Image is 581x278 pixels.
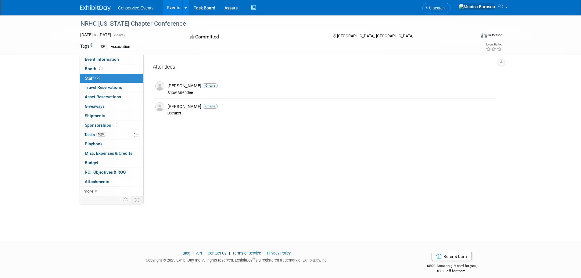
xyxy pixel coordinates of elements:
[80,139,143,149] a: Playbook
[131,196,143,204] td: Toggle Event Tabs
[85,94,121,99] span: Asset Reservations
[253,257,255,261] sup: ®
[432,252,472,261] a: Refer & Earn
[93,32,99,37] span: to
[80,177,143,186] a: Attachments
[80,102,143,111] a: Giveaways
[85,113,105,118] span: Shipments
[85,179,109,184] span: Attachments
[458,3,495,10] img: Monica Barnson
[99,44,107,50] div: SF
[403,269,501,274] div: $150 off for them.
[80,92,143,102] a: Asset Reservations
[191,251,195,255] span: |
[109,44,132,50] div: Association
[98,66,104,71] span: Booth not reserved yet
[232,251,261,255] a: Terms of Service
[183,251,190,255] a: Blog
[112,33,125,37] span: (2 days)
[203,251,207,255] span: |
[80,187,143,196] a: more
[481,33,487,38] img: Format-Inperson.png
[85,160,99,165] span: Budget
[488,33,502,38] div: In-Person
[153,63,497,71] div: Attendees:
[85,57,119,62] span: Event Information
[80,158,143,168] a: Budget
[167,104,494,110] div: [PERSON_NAME]
[85,66,104,71] span: Booth
[155,102,164,111] img: Associate-Profile-5.png
[85,76,100,81] span: Staff
[78,18,467,29] div: NRHC [US_STATE] Chapter Conference
[80,5,111,11] img: ExhibitDay
[113,123,117,127] span: 1
[403,259,501,273] div: $500 Amazon gift card for you,
[80,55,143,64] a: Event Information
[85,104,105,109] span: Giveaways
[85,170,126,175] span: ROI, Objectives & ROO
[431,6,445,10] span: Search
[85,151,132,156] span: Misc. Expenses & Credits
[118,5,154,10] span: Conservice Events
[80,130,143,139] a: Tasks100%
[167,90,494,95] div: Show Attendee
[80,32,111,37] span: [DATE] [DATE]
[203,83,218,88] span: Onsite
[120,196,131,204] td: Personalize Event Tab Strip
[203,104,218,109] span: Onsite
[155,81,164,91] img: Associate-Profile-5.png
[80,168,143,177] a: ROI, Objectives & ROO
[167,83,494,89] div: [PERSON_NAME]
[167,111,494,116] div: Speaker
[84,189,93,193] span: more
[80,83,143,92] a: Travel Reservations
[80,64,143,74] a: Booth
[337,34,413,38] span: [GEOGRAPHIC_DATA], [GEOGRAPHIC_DATA]
[80,256,394,263] div: Copyright © 2025 ExhibitDay, Inc. All rights reserved. ExhibitDay is a registered trademark of Ex...
[84,132,106,137] span: Tasks
[80,43,93,50] td: Tags
[85,85,122,90] span: Travel Reservations
[208,251,227,255] a: Contact Us
[85,141,102,146] span: Playbook
[228,251,231,255] span: |
[440,32,503,41] div: Event Format
[80,74,143,83] a: Staff2
[486,43,502,46] div: Event Rating
[95,76,100,80] span: 2
[188,32,323,42] div: Committed
[267,251,291,255] a: Privacy Policy
[262,251,266,255] span: |
[80,149,143,158] a: Misc. Expenses & Credits
[96,132,106,137] span: 100%
[196,251,202,255] a: API
[85,123,117,128] span: Sponsorships
[80,121,143,130] a: Sponsorships1
[422,3,450,13] a: Search
[80,111,143,121] a: Shipments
